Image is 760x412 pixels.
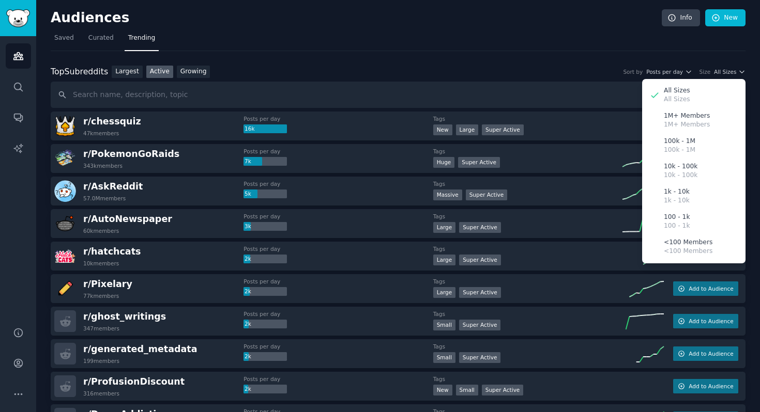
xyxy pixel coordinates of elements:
[85,30,117,51] a: Curated
[83,292,119,299] div: 77k members
[244,157,287,166] div: 7k
[83,130,119,137] div: 47k members
[433,245,622,252] dt: Tags
[433,124,452,135] div: New
[177,66,210,78] a: Growing
[6,9,30,27] img: GummySearch logo
[54,245,76,267] img: hatchcats
[433,385,452,395] div: New
[83,227,119,234] div: 60k members
[244,385,287,394] div: 2k
[83,214,172,224] span: r/ AutoNewspaper
[459,222,501,233] div: Super Active
[244,115,433,122] dt: Posts per day
[673,314,738,328] button: Add to Audience
[54,148,76,169] img: PokemonGoRaids
[689,350,733,357] span: Add to Audience
[83,162,123,169] div: 343k members
[714,68,746,75] button: All Sizes
[54,213,76,234] img: AutoNewspaper
[244,320,287,329] div: 2k
[83,376,185,387] span: r/ ProfusionDiscount
[88,34,114,43] span: Curated
[482,385,524,395] div: Super Active
[466,189,508,200] div: Super Active
[673,281,738,296] button: Add to Audience
[433,255,456,265] div: Large
[458,157,500,168] div: Super Active
[673,379,738,393] button: Add to Audience
[83,195,126,202] div: 57.0M members
[83,311,166,322] span: r/ ghost_writings
[714,68,736,75] span: All Sizes
[244,278,433,285] dt: Posts per day
[433,375,622,383] dt: Tags
[83,260,119,267] div: 10k members
[646,68,683,75] span: Posts per day
[433,157,455,168] div: Huge
[125,30,159,51] a: Trending
[700,68,711,75] div: Size
[83,344,197,354] span: r/ generated_metadata
[244,310,433,318] dt: Posts per day
[112,66,143,78] a: Largest
[433,287,456,298] div: Large
[459,287,501,298] div: Super Active
[456,385,478,395] div: Small
[664,137,695,146] p: 100k - 1M
[662,9,700,27] a: Info
[146,66,173,78] a: Active
[664,196,690,205] p: 1k - 10k
[689,285,733,292] span: Add to Audience
[54,115,76,137] img: chessquiz
[83,279,132,289] span: r/ Pixelary
[433,352,455,363] div: Small
[433,343,622,350] dt: Tags
[83,357,119,365] div: 199 members
[244,255,287,264] div: 2k
[83,325,119,332] div: 347 members
[664,95,690,104] p: All Sizes
[482,124,524,135] div: Super Active
[433,310,622,318] dt: Tags
[51,30,78,51] a: Saved
[459,255,501,265] div: Super Active
[433,148,622,155] dt: Tags
[664,187,690,197] p: 1k - 10k
[83,149,179,159] span: r/ PokemonGoRaids
[664,146,695,155] p: 100k - 1M
[459,352,501,363] div: Super Active
[433,115,622,122] dt: Tags
[705,9,746,27] a: New
[433,320,455,330] div: Small
[83,181,143,192] span: r/ AskReddit
[459,320,501,330] div: Super Active
[128,34,155,43] span: Trending
[689,318,733,325] span: Add to Audience
[244,343,433,350] dt: Posts per day
[623,68,643,75] div: Sort by
[433,222,456,233] div: Large
[244,375,433,383] dt: Posts per day
[83,116,141,126] span: r/ chessquiz
[54,180,76,202] img: AskReddit
[664,238,712,247] p: <100 Members
[646,68,692,75] button: Posts per day
[664,120,710,130] p: 1M+ Members
[433,180,622,187] dt: Tags
[244,245,433,252] dt: Posts per day
[456,124,479,135] div: Large
[664,171,697,180] p: 10k - 100k
[54,278,76,299] img: Pixelary
[54,34,74,43] span: Saved
[244,213,433,220] dt: Posts per day
[244,189,287,199] div: 5k
[689,383,733,390] span: Add to Audience
[673,346,738,361] button: Add to Audience
[433,278,622,285] dt: Tags
[51,66,108,78] div: Top Subreddits
[664,213,690,222] p: 100 - 1k
[664,221,690,231] p: 100 - 1k
[664,247,712,256] p: <100 Members
[244,180,433,187] dt: Posts per day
